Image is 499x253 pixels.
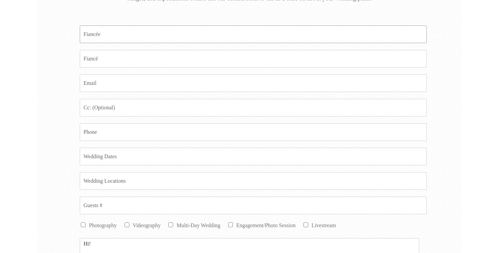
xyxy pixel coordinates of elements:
label: Videography [133,222,161,228]
input: Fiancé [80,50,427,68]
label: Photography [89,222,117,228]
label: Livestream [312,222,336,228]
input: Fiancée [80,25,427,43]
input: Wedding Dates [80,148,427,165]
input: Email [80,74,427,92]
input: Phone [80,123,427,141]
label: Engagement/Photo Session [236,222,296,228]
input: Wedding Locations [80,172,427,190]
input: Guests # [80,197,427,214]
label: Multi-Day Wedding [177,222,220,228]
input: Cc: (Optional) [80,99,427,116]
